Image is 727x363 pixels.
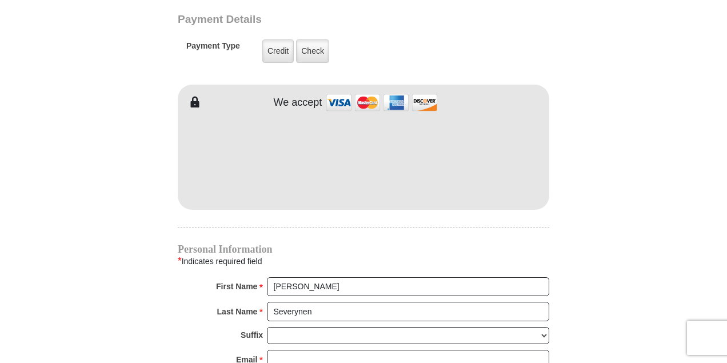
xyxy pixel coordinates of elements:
[325,90,439,115] img: credit cards accepted
[186,41,240,57] h5: Payment Type
[178,254,549,269] div: Indicates required field
[262,39,294,63] label: Credit
[217,304,258,320] strong: Last Name
[296,39,329,63] label: Check
[178,245,549,254] h4: Personal Information
[178,13,469,26] h3: Payment Details
[274,97,322,109] h4: We accept
[216,278,257,294] strong: First Name
[241,327,263,343] strong: Suffix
